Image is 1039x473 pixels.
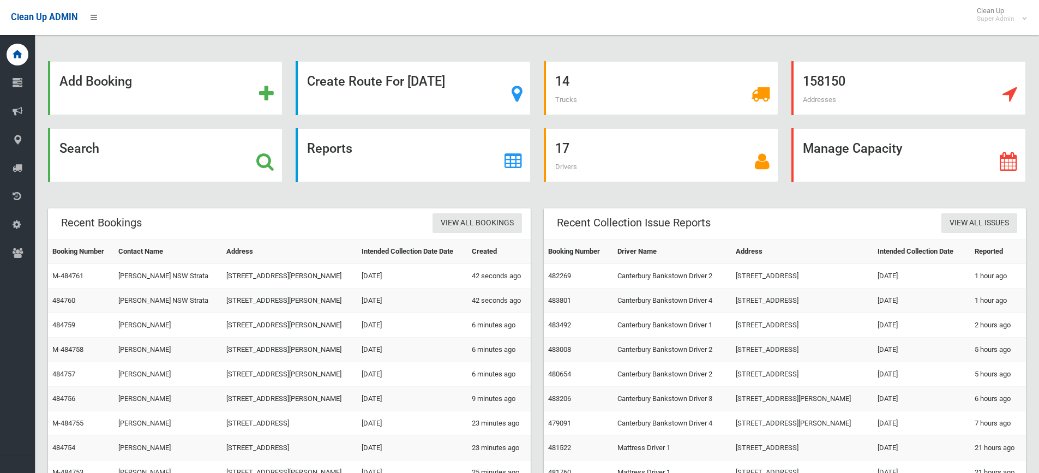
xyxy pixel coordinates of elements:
[357,240,467,264] th: Intended Collection Date Date
[548,419,571,427] a: 479091
[357,264,467,289] td: [DATE]
[48,240,114,264] th: Booking Number
[357,362,467,387] td: [DATE]
[467,387,531,411] td: 9 minutes ago
[296,61,530,115] a: Create Route For [DATE]
[52,370,75,378] a: 484757
[52,345,83,354] a: M-484758
[970,436,1026,460] td: 21 hours ago
[48,128,283,182] a: Search
[114,264,222,289] td: [PERSON_NAME] NSW Strata
[467,240,531,264] th: Created
[114,313,222,338] td: [PERSON_NAME]
[59,74,132,89] strong: Add Booking
[467,436,531,460] td: 23 minutes ago
[114,289,222,313] td: [PERSON_NAME] NSW Strata
[731,362,873,387] td: [STREET_ADDRESS]
[731,264,873,289] td: [STREET_ADDRESS]
[613,387,732,411] td: Canterbury Bankstown Driver 3
[52,394,75,403] a: 484756
[11,12,77,22] span: Clean Up ADMIN
[970,362,1026,387] td: 5 hours ago
[803,95,836,104] span: Addresses
[613,289,732,313] td: Canterbury Bankstown Driver 4
[548,444,571,452] a: 481522
[803,141,902,156] strong: Manage Capacity
[873,264,970,289] td: [DATE]
[222,436,357,460] td: [STREET_ADDRESS]
[222,313,357,338] td: [STREET_ADDRESS][PERSON_NAME]
[873,362,970,387] td: [DATE]
[467,338,531,362] td: 6 minutes ago
[873,289,970,313] td: [DATE]
[791,128,1026,182] a: Manage Capacity
[555,141,569,156] strong: 17
[52,321,75,329] a: 484759
[544,61,778,115] a: 14 Trucks
[357,289,467,313] td: [DATE]
[970,411,1026,436] td: 7 hours ago
[791,61,1026,115] a: 158150 Addresses
[613,338,732,362] td: Canterbury Bankstown Driver 2
[357,387,467,411] td: [DATE]
[977,15,1014,23] small: Super Admin
[114,240,222,264] th: Contact Name
[803,74,845,89] strong: 158150
[114,436,222,460] td: [PERSON_NAME]
[296,128,530,182] a: Reports
[544,128,778,182] a: 17 Drivers
[548,296,571,304] a: 483801
[357,411,467,436] td: [DATE]
[971,7,1025,23] span: Clean Up
[555,95,577,104] span: Trucks
[731,240,873,264] th: Address
[731,289,873,313] td: [STREET_ADDRESS]
[48,61,283,115] a: Add Booking
[970,289,1026,313] td: 1 hour ago
[467,313,531,338] td: 6 minutes ago
[731,411,873,436] td: [STREET_ADDRESS][PERSON_NAME]
[467,264,531,289] td: 42 seconds ago
[548,370,571,378] a: 480654
[731,313,873,338] td: [STREET_ADDRESS]
[970,338,1026,362] td: 5 hours ago
[873,436,970,460] td: [DATE]
[970,387,1026,411] td: 6 hours ago
[613,313,732,338] td: Canterbury Bankstown Driver 1
[731,436,873,460] td: [STREET_ADDRESS]
[467,362,531,387] td: 6 minutes ago
[548,345,571,354] a: 483008
[873,411,970,436] td: [DATE]
[970,240,1026,264] th: Reported
[52,272,83,280] a: M-484761
[114,338,222,362] td: [PERSON_NAME]
[52,419,83,427] a: M-484755
[433,213,522,233] a: View All Bookings
[467,411,531,436] td: 23 minutes ago
[970,313,1026,338] td: 2 hours ago
[548,272,571,280] a: 482269
[613,264,732,289] td: Canterbury Bankstown Driver 2
[222,289,357,313] td: [STREET_ADDRESS][PERSON_NAME]
[731,338,873,362] td: [STREET_ADDRESS]
[357,436,467,460] td: [DATE]
[52,444,75,452] a: 484754
[222,264,357,289] td: [STREET_ADDRESS][PERSON_NAME]
[873,240,970,264] th: Intended Collection Date
[613,436,732,460] td: Mattress Driver 1
[544,212,724,233] header: Recent Collection Issue Reports
[48,212,155,233] header: Recent Bookings
[59,141,99,156] strong: Search
[548,321,571,329] a: 483492
[873,338,970,362] td: [DATE]
[873,387,970,411] td: [DATE]
[357,338,467,362] td: [DATE]
[970,264,1026,289] td: 1 hour ago
[613,411,732,436] td: Canterbury Bankstown Driver 4
[873,313,970,338] td: [DATE]
[548,394,571,403] a: 483206
[222,411,357,436] td: [STREET_ADDRESS]
[222,338,357,362] td: [STREET_ADDRESS][PERSON_NAME]
[222,362,357,387] td: [STREET_ADDRESS][PERSON_NAME]
[114,362,222,387] td: [PERSON_NAME]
